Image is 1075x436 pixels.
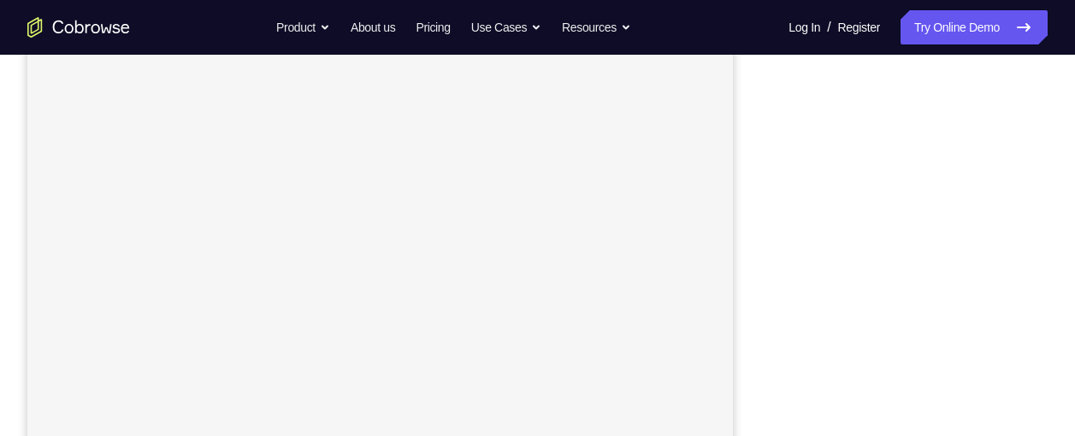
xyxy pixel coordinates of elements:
[416,10,450,44] a: Pricing
[471,10,541,44] button: Use Cases
[562,10,631,44] button: Resources
[276,10,330,44] button: Product
[789,10,820,44] a: Log In
[827,17,830,38] span: /
[901,10,1048,44] a: Try Online Demo
[27,17,130,38] a: Go to the home page
[351,10,395,44] a: About us
[838,10,880,44] a: Register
